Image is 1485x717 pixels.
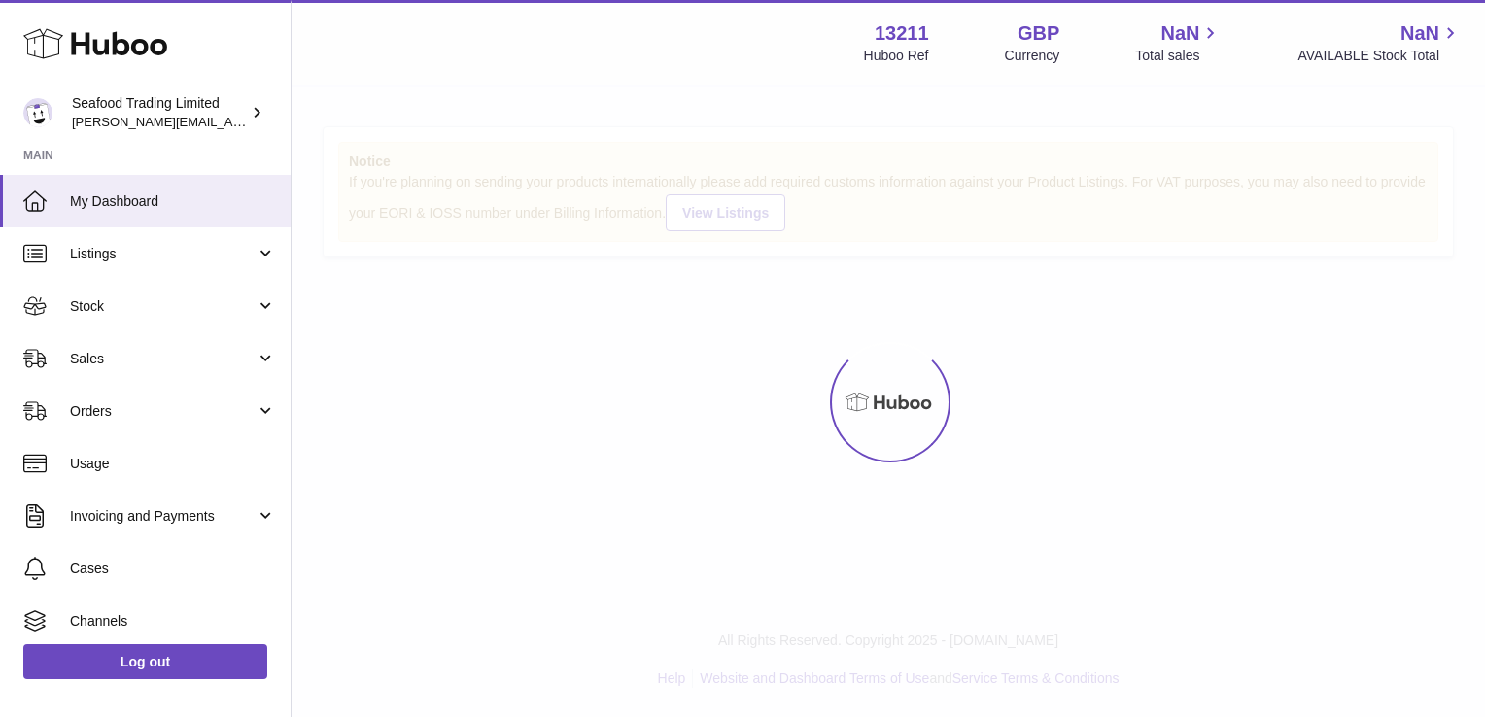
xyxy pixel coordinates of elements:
span: Channels [70,612,276,631]
strong: 13211 [875,20,929,47]
span: Total sales [1135,47,1222,65]
img: nathaniellynch@rickstein.com [23,98,52,127]
div: Seafood Trading Limited [72,94,247,131]
span: AVAILABLE Stock Total [1297,47,1462,65]
div: Huboo Ref [864,47,929,65]
span: Listings [70,245,256,263]
span: Usage [70,455,276,473]
span: NaN [1160,20,1199,47]
span: NaN [1400,20,1439,47]
div: Currency [1005,47,1060,65]
span: Invoicing and Payments [70,507,256,526]
span: My Dashboard [70,192,276,211]
span: Sales [70,350,256,368]
span: [PERSON_NAME][EMAIL_ADDRESS][DOMAIN_NAME] [72,114,390,129]
a: NaN Total sales [1135,20,1222,65]
a: Log out [23,644,267,679]
span: Orders [70,402,256,421]
span: Stock [70,297,256,316]
strong: GBP [1018,20,1059,47]
span: Cases [70,560,276,578]
a: NaN AVAILABLE Stock Total [1297,20,1462,65]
